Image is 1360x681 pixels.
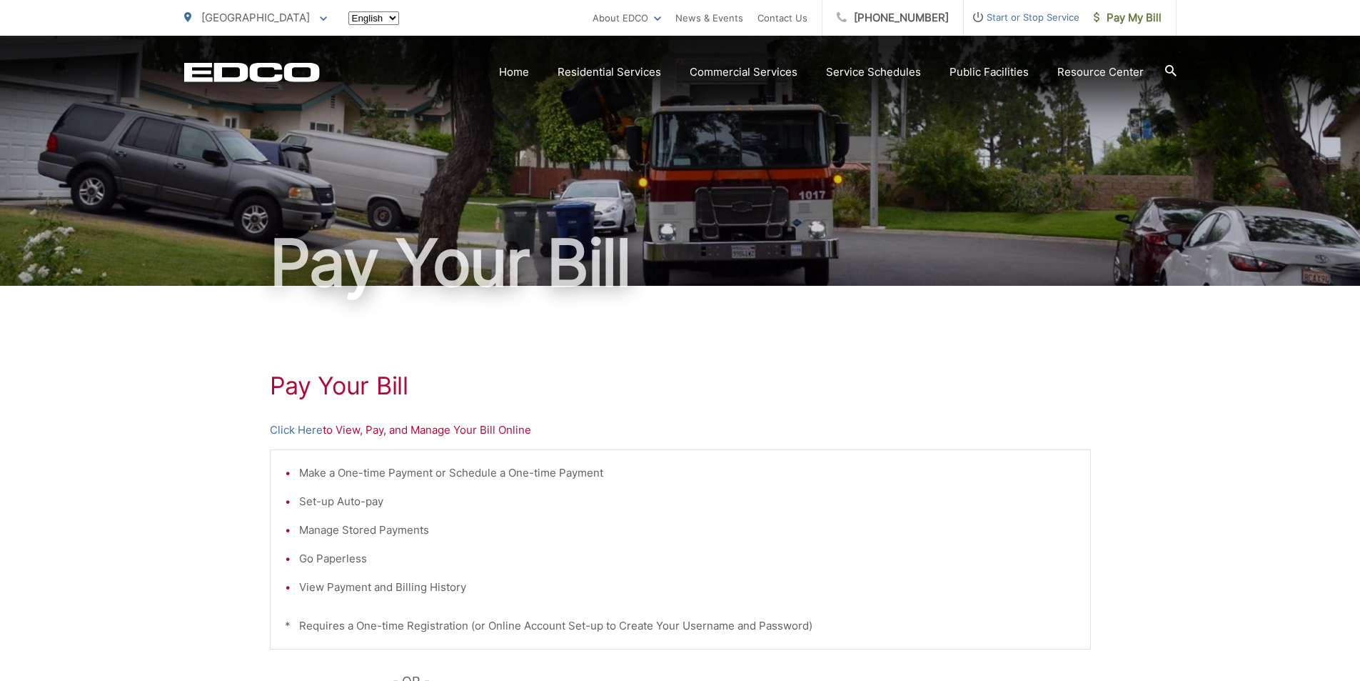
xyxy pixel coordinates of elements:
[1057,64,1144,81] a: Resource Center
[299,550,1076,567] li: Go Paperless
[285,617,1076,635] p: * Requires a One-time Registration (or Online Account Set-up to Create Your Username and Password)
[499,64,529,81] a: Home
[299,522,1076,539] li: Manage Stored Payments
[675,9,743,26] a: News & Events
[270,422,1091,439] p: to View, Pay, and Manage Your Bill Online
[348,11,399,25] select: Select a language
[593,9,661,26] a: About EDCO
[950,64,1029,81] a: Public Facilities
[1094,9,1162,26] span: Pay My Bill
[270,422,323,439] a: Click Here
[299,579,1076,596] li: View Payment and Billing History
[690,64,797,81] a: Commercial Services
[558,64,661,81] a: Residential Services
[757,9,807,26] a: Contact Us
[201,11,310,24] span: [GEOGRAPHIC_DATA]
[299,493,1076,510] li: Set-up Auto-pay
[184,227,1177,299] h1: Pay Your Bill
[270,372,1091,400] h1: Pay Your Bill
[184,62,320,82] a: EDCD logo. Return to the homepage.
[826,64,921,81] a: Service Schedules
[299,464,1076,482] li: Make a One-time Payment or Schedule a One-time Payment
